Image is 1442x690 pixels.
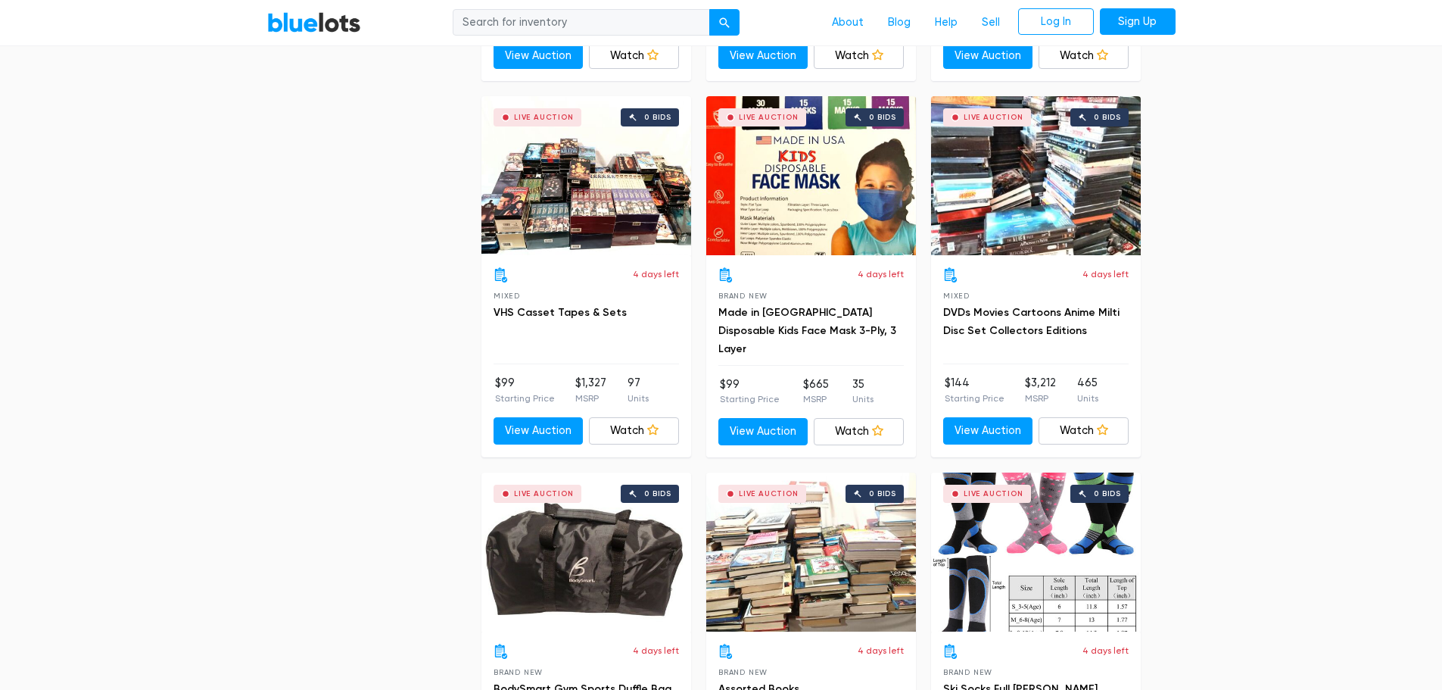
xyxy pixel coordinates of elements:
[1018,8,1094,36] a: Log In
[1082,267,1129,281] p: 4 days left
[494,292,520,300] span: Mixed
[943,306,1120,337] a: DVDs Movies Cartoons Anime Milti Disc Set Collectors Editions
[820,8,876,37] a: About
[494,668,543,676] span: Brand New
[720,376,780,407] li: $99
[1094,114,1121,121] div: 0 bids
[869,490,896,498] div: 0 bids
[644,114,671,121] div: 0 bids
[589,417,679,445] a: Watch
[1025,392,1056,405] p: MSRP
[858,644,904,657] p: 4 days left
[923,8,970,37] a: Help
[481,96,691,255] a: Live Auction 0 bids
[514,490,574,498] div: Live Auction
[943,417,1033,445] a: View Auction
[633,644,679,657] p: 4 days left
[1082,644,1129,657] p: 4 days left
[575,375,606,405] li: $1,327
[1077,392,1098,405] p: Units
[943,668,992,676] span: Brand New
[858,267,904,281] p: 4 days left
[1039,42,1129,70] a: Watch
[803,376,829,407] li: $665
[628,375,649,405] li: 97
[943,42,1033,70] a: View Auction
[633,267,679,281] p: 4 days left
[494,417,584,445] a: View Auction
[739,490,799,498] div: Live Auction
[706,473,916,632] a: Live Auction 0 bids
[852,376,874,407] li: 35
[945,375,1004,405] li: $144
[628,392,649,405] p: Units
[1025,375,1056,405] li: $3,212
[945,392,1004,405] p: Starting Price
[495,392,555,405] p: Starting Price
[970,8,1012,37] a: Sell
[814,418,904,445] a: Watch
[1077,375,1098,405] li: 465
[718,668,768,676] span: Brand New
[869,114,896,121] div: 0 bids
[964,114,1023,121] div: Live Auction
[589,42,679,70] a: Watch
[739,114,799,121] div: Live Auction
[943,292,970,300] span: Mixed
[453,9,710,36] input: Search for inventory
[706,96,916,255] a: Live Auction 0 bids
[931,96,1141,255] a: Live Auction 0 bids
[852,392,874,406] p: Units
[494,306,627,319] a: VHS Casset Tapes & Sets
[814,42,904,70] a: Watch
[481,473,691,632] a: Live Auction 0 bids
[718,418,808,445] a: View Auction
[1039,417,1129,445] a: Watch
[575,392,606,405] p: MSRP
[718,292,768,300] span: Brand New
[964,490,1023,498] div: Live Auction
[1094,490,1121,498] div: 0 bids
[720,392,780,406] p: Starting Price
[495,375,555,405] li: $99
[803,392,829,406] p: MSRP
[514,114,574,121] div: Live Auction
[644,490,671,498] div: 0 bids
[931,473,1141,632] a: Live Auction 0 bids
[718,306,896,355] a: Made in [GEOGRAPHIC_DATA] Disposable Kids Face Mask 3-Ply, 3 Layer
[876,8,923,37] a: Blog
[1100,8,1176,36] a: Sign Up
[718,42,808,70] a: View Auction
[267,11,361,33] a: BlueLots
[494,42,584,70] a: View Auction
